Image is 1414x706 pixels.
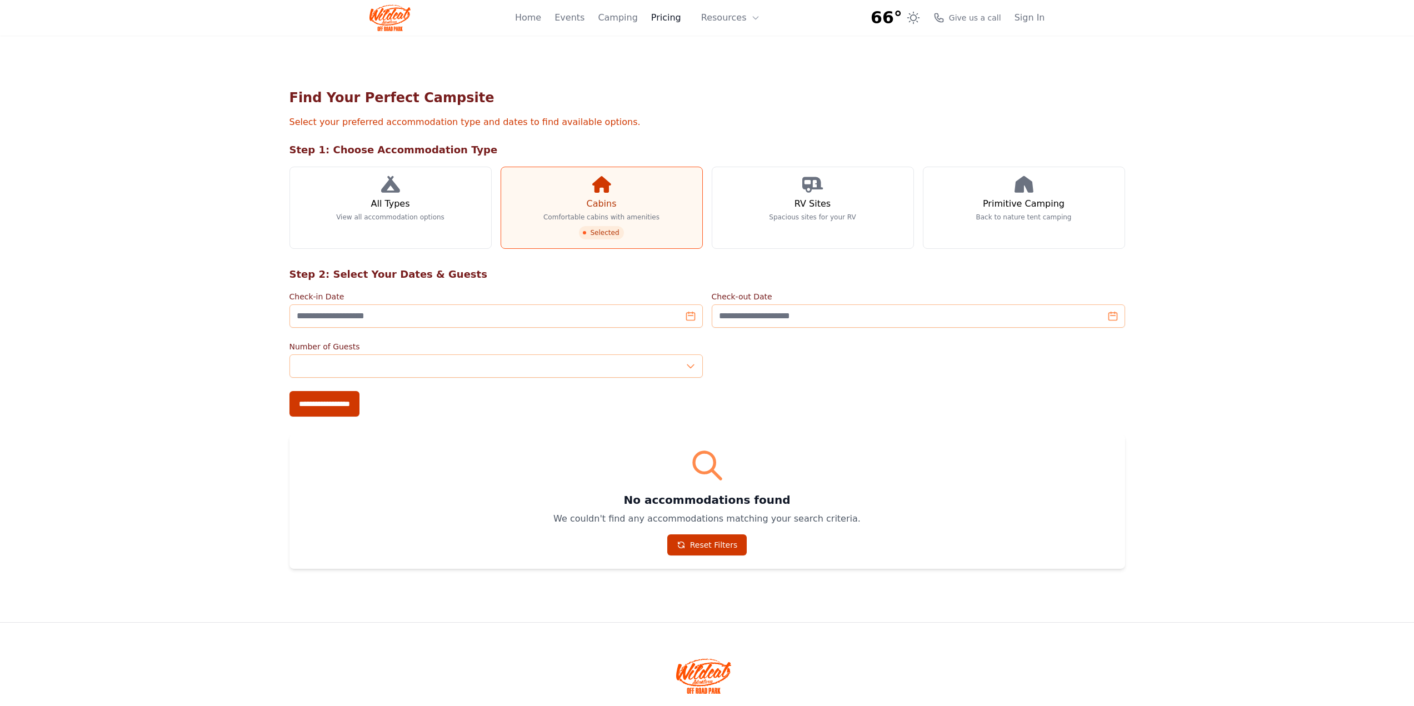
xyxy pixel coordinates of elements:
[554,11,584,24] a: Events
[371,197,409,211] h3: All Types
[289,89,1125,107] h1: Find Your Perfect Campsite
[289,291,703,302] label: Check-in Date
[712,167,914,249] a: RV Sites Spacious sites for your RV
[871,8,902,28] span: 66°
[949,12,1001,23] span: Give us a call
[651,11,681,24] a: Pricing
[586,197,616,211] h3: Cabins
[501,167,703,249] a: Cabins Comfortable cabins with amenities Selected
[933,12,1001,23] a: Give us a call
[1015,11,1045,24] a: Sign In
[976,213,1072,222] p: Back to nature tent camping
[923,167,1125,249] a: Primitive Camping Back to nature tent camping
[667,534,747,555] a: Reset Filters
[543,213,659,222] p: Comfortable cabins with amenities
[579,226,623,239] span: Selected
[515,11,541,24] a: Home
[289,267,1125,282] h2: Step 2: Select Your Dates & Guests
[694,7,767,29] button: Resources
[769,213,856,222] p: Spacious sites for your RV
[983,197,1065,211] h3: Primitive Camping
[303,512,1112,525] p: We couldn't find any accommodations matching your search criteria.
[289,116,1125,129] p: Select your preferred accommodation type and dates to find available options.
[303,492,1112,508] h3: No accommodations found
[712,291,1125,302] label: Check-out Date
[289,142,1125,158] h2: Step 1: Choose Accommodation Type
[795,197,831,211] h3: RV Sites
[289,167,492,249] a: All Types View all accommodation options
[336,213,444,222] p: View all accommodation options
[289,341,703,352] label: Number of Guests
[598,11,637,24] a: Camping
[369,4,411,31] img: Wildcat Logo
[676,658,732,694] img: Wildcat Offroad park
